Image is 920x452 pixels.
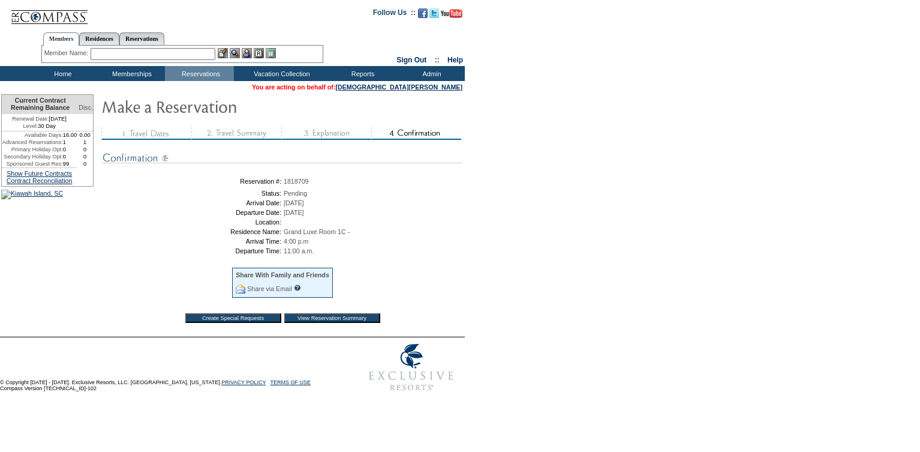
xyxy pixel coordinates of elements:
td: 0 [77,146,93,153]
input: View Reservation Summary [284,313,380,323]
td: Admin [396,66,465,81]
td: Residence Name: [105,228,281,235]
td: Location: [105,218,281,226]
input: Create Special Requests [185,313,281,323]
a: Residences [79,32,119,45]
span: 11:00 a.m. [284,247,314,255]
a: Show Future Contracts [7,170,72,177]
span: Level: [23,122,38,130]
td: 1 [77,139,93,146]
td: Home [27,66,96,81]
a: Reservations [119,32,164,45]
td: Arrival Time: [105,238,281,245]
td: 16.00 [63,131,77,139]
img: b_calculator.gif [266,48,276,58]
span: :: [435,56,440,64]
span: 4:00 p.m [284,238,308,245]
a: Share via Email [247,285,292,292]
td: Memberships [96,66,165,81]
img: Subscribe to our YouTube Channel [441,9,462,18]
img: Reservations [254,48,264,58]
img: Impersonate [242,48,252,58]
a: Contract Reconciliation [7,177,73,184]
a: Subscribe to our YouTube Channel [441,12,462,19]
span: You are acting on behalf of: [252,83,462,91]
td: Available Days: [2,131,63,139]
img: Follow us on Twitter [429,8,439,18]
td: Departure Date: [105,209,281,216]
span: 1818709 [284,178,309,185]
span: [DATE] [284,199,304,206]
a: Follow us on Twitter [429,12,439,19]
td: Vacation Collection [234,66,327,81]
img: Make Reservation [101,94,341,118]
td: Secondary Holiday Opt: [2,153,63,160]
a: Help [447,56,463,64]
span: Renewal Date: [12,115,49,122]
div: Share With Family and Friends [236,271,329,279]
img: Exclusive Resorts [357,337,465,397]
td: 0 [77,160,93,167]
div: Member Name: [44,48,91,58]
span: Pending [284,190,307,197]
td: 99 [63,160,77,167]
img: step2_state3.gif [191,127,281,140]
img: Kiawah Island, SC [1,190,63,199]
img: b_edit.gif [218,48,228,58]
td: Departure Time: [105,247,281,255]
a: TERMS OF USE [270,379,311,385]
td: 0 [63,153,77,160]
td: Reservations [165,66,234,81]
td: Primary Holiday Opt: [2,146,63,153]
td: Reports [327,66,396,81]
input: What is this? [294,285,301,291]
td: Sponsored Guest Res: [2,160,63,167]
img: View [230,48,240,58]
a: Become our fan on Facebook [418,12,428,19]
img: Become our fan on Facebook [418,8,428,18]
td: 0 [77,153,93,160]
img: step1_state3.gif [101,127,191,140]
td: Current Contract Remaining Balance [2,95,77,114]
a: Members [43,32,80,46]
td: 30 Day [2,122,77,131]
img: step4_state2.gif [371,127,461,140]
td: 0 [63,146,77,153]
td: [DATE] [2,114,77,122]
td: Reservation #: [105,178,281,185]
td: Advanced Reservations: [2,139,63,146]
span: Grand Luxe Room 1C - [284,228,350,235]
span: [DATE] [284,209,304,216]
a: [DEMOGRAPHIC_DATA][PERSON_NAME] [335,83,462,91]
a: Sign Out [396,56,426,64]
td: 1 [63,139,77,146]
td: 0.00 [77,131,93,139]
td: Follow Us :: [373,7,416,22]
td: Status: [105,190,281,197]
span: Disc. [79,104,93,111]
td: Arrival Date: [105,199,281,206]
a: PRIVACY POLICY [221,379,266,385]
img: step3_state3.gif [281,127,371,140]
